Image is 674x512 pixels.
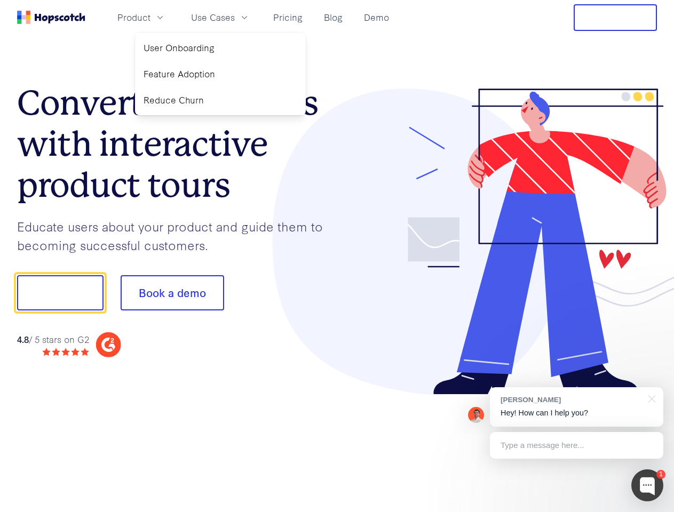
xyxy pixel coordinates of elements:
[17,11,85,24] a: Home
[111,9,172,26] button: Product
[139,63,302,85] a: Feature Adoption
[468,407,484,423] img: Mark Spera
[139,89,302,111] a: Reduce Churn
[501,407,653,419] p: Hey! How can I help you?
[656,470,665,479] div: 1
[269,9,307,26] a: Pricing
[490,432,663,459] div: Type a message here...
[17,275,104,310] button: Show me!
[117,11,150,24] span: Product
[17,217,337,254] p: Educate users about your product and guide them to becoming successful customers.
[121,275,224,310] button: Book a demo
[17,333,29,345] strong: 4.8
[360,9,393,26] a: Demo
[17,333,89,346] div: / 5 stars on G2
[191,11,235,24] span: Use Cases
[17,83,337,205] h1: Convert more trials with interactive product tours
[139,37,302,59] a: User Onboarding
[185,9,256,26] button: Use Cases
[320,9,347,26] a: Blog
[574,4,657,31] button: Free Trial
[501,395,642,405] div: [PERSON_NAME]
